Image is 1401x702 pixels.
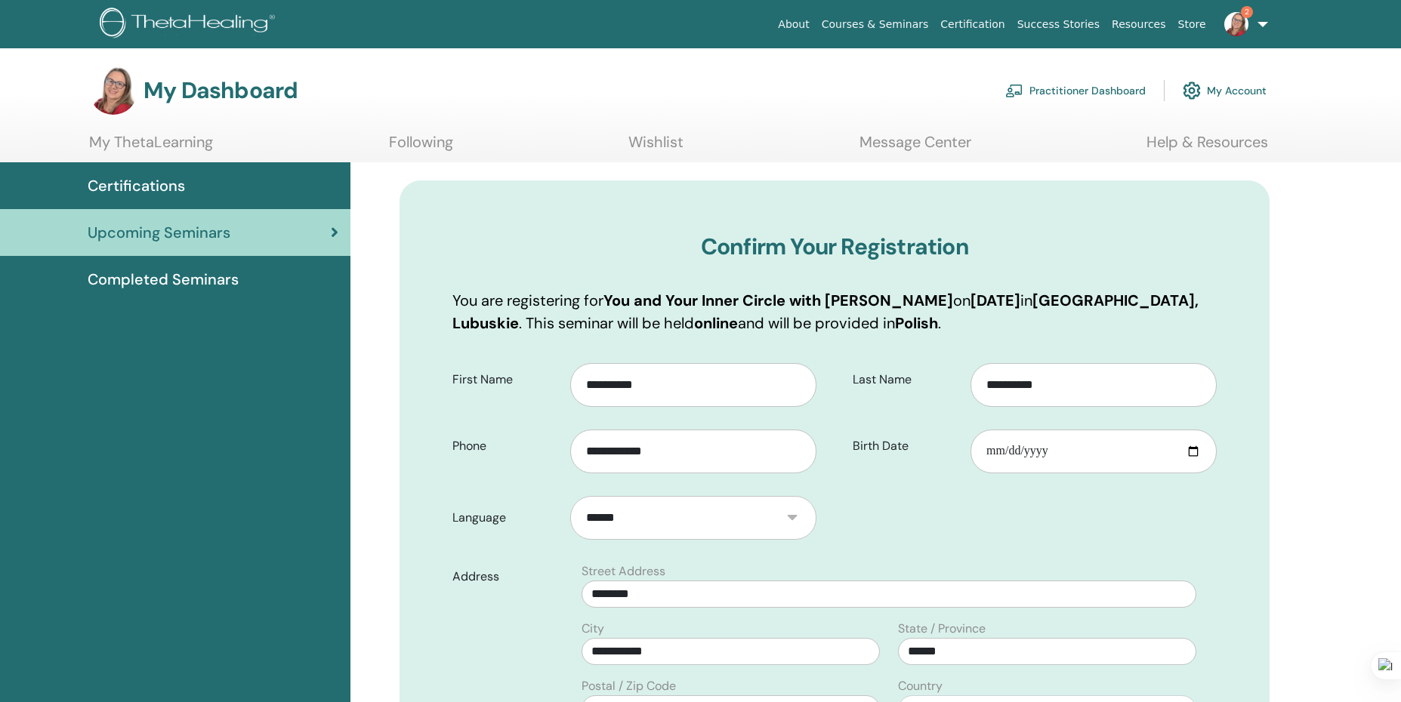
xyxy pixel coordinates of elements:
[816,11,935,38] a: Courses & Seminars
[1011,11,1106,38] a: Success Stories
[603,291,953,310] b: You and Your Inner Circle with [PERSON_NAME]
[694,313,738,333] b: online
[859,133,971,162] a: Message Center
[389,133,453,162] a: Following
[89,66,137,115] img: default.jpg
[100,8,280,42] img: logo.png
[441,503,570,532] label: Language
[841,432,971,460] label: Birth Date
[582,620,604,638] label: City
[1183,74,1267,107] a: My Account
[1224,12,1248,36] img: default.jpg
[441,562,572,591] label: Address
[582,562,665,580] label: Street Address
[441,432,570,460] label: Phone
[1172,11,1212,38] a: Store
[898,677,943,695] label: Country
[934,11,1011,38] a: Certification
[582,677,676,695] label: Postal / Zip Code
[143,77,298,104] h3: My Dashboard
[1005,74,1146,107] a: Practitioner Dashboard
[88,221,230,244] span: Upcoming Seminars
[971,291,1020,310] b: [DATE]
[898,620,986,638] label: State / Province
[841,365,971,394] label: Last Name
[452,233,1217,260] h3: Confirm Your Registration
[628,133,684,162] a: Wishlist
[441,365,570,394] label: First Name
[88,174,185,197] span: Certifications
[1183,78,1201,103] img: cog.svg
[1241,6,1253,18] span: 2
[89,133,213,162] a: My ThetaLearning
[1146,133,1268,162] a: Help & Resources
[452,289,1217,334] p: You are registering for on in . This seminar will be held and will be provided in .
[895,313,938,333] b: Polish
[1106,11,1172,38] a: Resources
[1005,84,1023,97] img: chalkboard-teacher.svg
[88,268,239,291] span: Completed Seminars
[772,11,815,38] a: About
